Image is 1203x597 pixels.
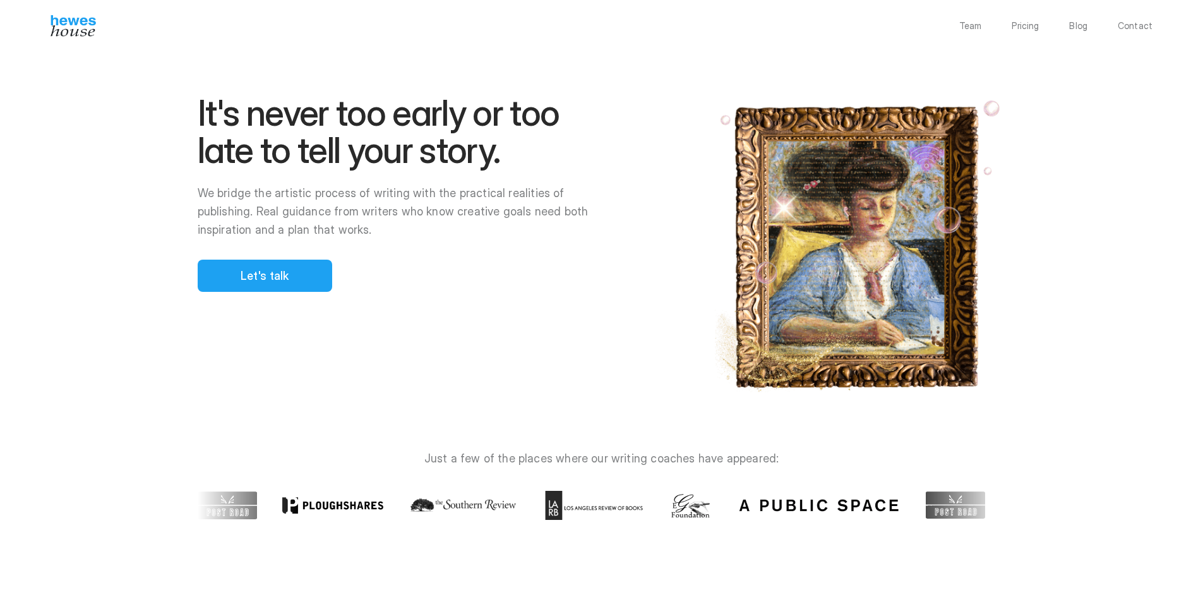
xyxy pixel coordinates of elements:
p: Just a few of the places where our writing coaches have appeared: [198,453,1006,464]
a: Blog [1069,21,1087,30]
img: Hewes House’s book coach services offer creative writing courses, writing class to learn differen... [51,15,96,37]
a: Pricing [1012,21,1039,30]
p: We bridge the artistic process of writing with the practical realities of publishing. Real guidan... [198,184,608,239]
h1: It's never too early or too late to tell your story. [198,95,608,170]
a: Team [959,21,982,30]
p: Let's talk [241,267,289,284]
a: Contact [1118,21,1152,30]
